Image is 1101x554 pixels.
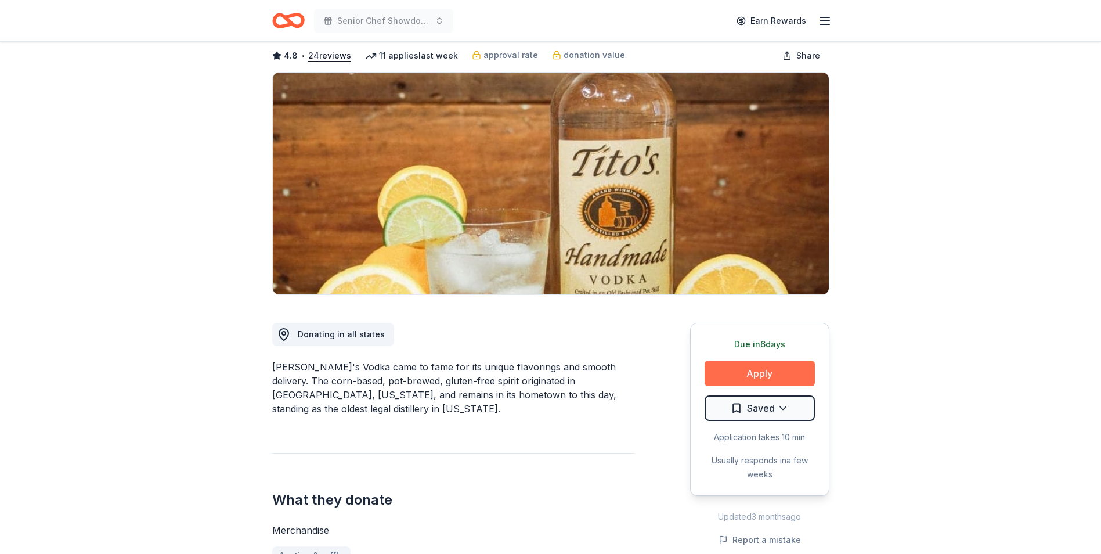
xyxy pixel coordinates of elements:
div: Usually responds in a few weeks [705,454,815,481]
div: Application takes 10 min [705,430,815,444]
button: Share [773,44,829,67]
span: Share [796,49,820,63]
h2: What they donate [272,491,634,509]
button: Report a mistake [719,533,801,547]
div: Merchandise [272,523,634,537]
button: 24reviews [308,49,351,63]
a: donation value [552,48,625,62]
img: Image for Tito's Handmade Vodka [273,73,829,294]
a: Earn Rewards [730,10,813,31]
div: 11 applies last week [365,49,458,63]
span: Donating in all states [298,329,385,339]
span: approval rate [483,48,538,62]
button: Saved [705,395,815,421]
button: Senior Chef Showdown 2025 [314,9,453,33]
div: Due in 6 days [705,337,815,351]
div: [PERSON_NAME]'s Vodka came to fame for its unique flavorings and smooth delivery. The corn-based,... [272,360,634,416]
div: Updated 3 months ago [690,510,829,524]
a: approval rate [472,48,538,62]
span: donation value [564,48,625,62]
a: Home [272,7,305,34]
button: Apply [705,361,815,386]
span: 4.8 [284,49,298,63]
span: Saved [747,401,775,416]
span: • [301,51,305,60]
span: Senior Chef Showdown 2025 [337,14,430,28]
